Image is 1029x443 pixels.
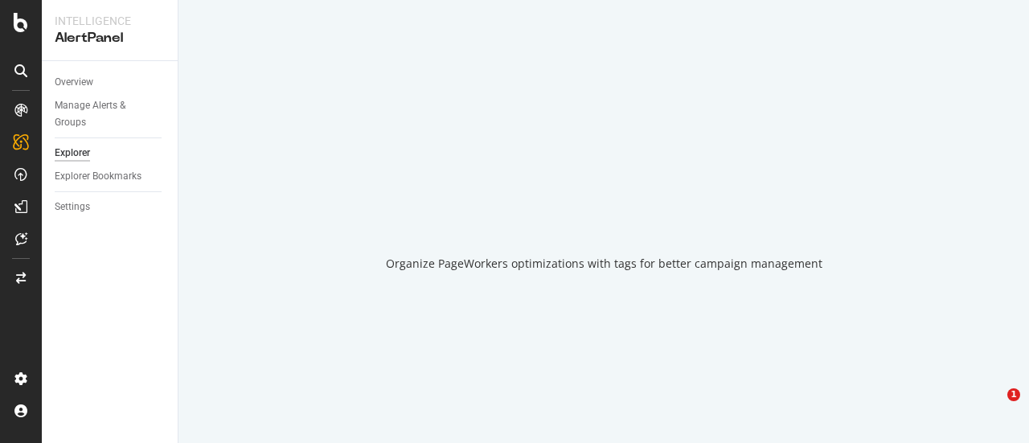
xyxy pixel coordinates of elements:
[55,199,90,215] div: Settings
[546,172,662,230] div: animation
[55,145,90,162] div: Explorer
[55,168,141,185] div: Explorer Bookmarks
[55,97,166,131] a: Manage Alerts & Groups
[55,74,93,91] div: Overview
[55,199,166,215] a: Settings
[1007,388,1020,401] span: 1
[55,168,166,185] a: Explorer Bookmarks
[386,256,822,272] div: Organize PageWorkers optimizations with tags for better campaign management
[55,97,151,131] div: Manage Alerts & Groups
[55,13,165,29] div: Intelligence
[974,388,1013,427] iframe: Intercom live chat
[55,145,166,162] a: Explorer
[55,29,165,47] div: AlertPanel
[55,74,166,91] a: Overview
